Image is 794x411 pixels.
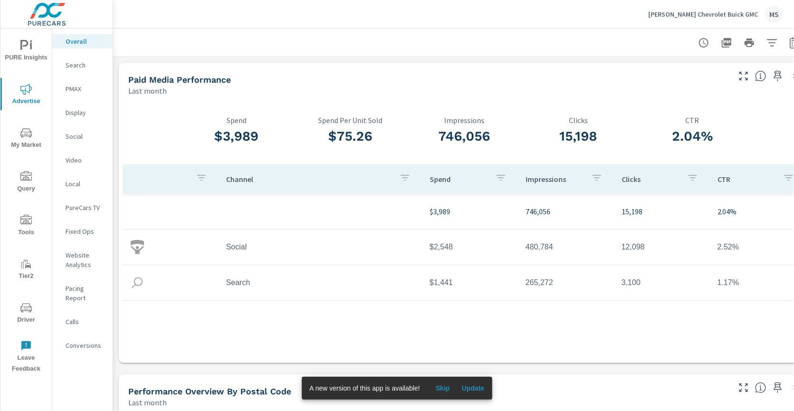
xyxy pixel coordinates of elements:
p: Local [66,179,105,189]
p: Display [66,108,105,117]
td: $2,548 [422,235,518,259]
p: 746,056 [526,206,606,217]
p: PureCars TV [66,203,105,212]
p: Fixed Ops [66,227,105,236]
h5: Performance Overview By Postal Code [128,386,291,396]
span: Skip [431,384,454,392]
p: [PERSON_NAME] Chevrolet Buick GMC [648,10,758,19]
button: Print Report [740,33,759,52]
p: Clicks [622,174,680,184]
span: Tools [3,215,49,238]
div: PMAX [52,82,113,96]
span: Update [462,384,484,392]
span: PURE Insights [3,40,49,63]
span: Understand performance metrics over the selected time range. [755,70,766,82]
td: 3,100 [614,271,710,295]
span: My Market [3,127,49,151]
p: Social [66,132,105,141]
td: Search [218,271,422,295]
div: Pacing Report [52,281,113,305]
img: icon-social.svg [130,240,144,254]
h3: 746,056 [407,128,521,144]
div: Local [52,177,113,191]
span: Query [3,171,49,194]
p: Spend Per Unit Sold [293,116,407,124]
p: Last month [128,397,167,408]
div: Fixed Ops [52,224,113,239]
img: icon-search.svg [130,276,144,290]
td: Social [218,235,422,259]
button: Update [458,381,488,396]
td: 265,272 [518,271,614,295]
span: A new version of this app is available! [310,384,420,392]
h3: 2.04% [635,128,749,144]
p: CTR [635,116,749,124]
h3: $75.26 [293,128,407,144]
span: Understand performance data by postal code. Individual postal codes can be selected and expanded ... [755,382,766,393]
div: Display [52,105,113,120]
span: Save this to your personalized report [770,68,785,84]
div: PureCars TV [52,201,113,215]
div: Overall [52,34,113,48]
p: Calls [66,317,105,326]
button: "Export Report to PDF" [717,33,736,52]
div: Social [52,129,113,143]
p: Pacing Report [66,284,105,303]
button: Make Fullscreen [736,380,751,395]
p: Website Analytics [66,250,105,269]
p: PMAX [66,84,105,94]
td: 12,098 [614,235,710,259]
div: MS [766,6,783,23]
span: Driver [3,302,49,325]
span: Advertise [3,84,49,107]
td: 480,784 [518,235,614,259]
span: Save this to your personalized report [770,380,785,395]
p: Last month [128,85,167,96]
button: Skip [427,381,458,396]
p: Spend [180,116,293,124]
div: Video [52,153,113,167]
span: Tier2 [3,258,49,282]
p: Overall [66,37,105,46]
p: CTR [718,174,775,184]
div: nav menu [0,29,52,378]
h3: 15,198 [521,128,635,144]
div: Search [52,58,113,72]
div: Conversions [52,338,113,353]
p: Impressions [526,174,584,184]
td: $1,441 [422,271,518,295]
span: Leave Feedback [3,340,49,374]
p: Channel [226,174,392,184]
button: Make Fullscreen [736,68,751,84]
div: Website Analytics [52,248,113,272]
button: Apply Filters [763,33,782,52]
p: 15,198 [622,206,702,217]
p: $3,989 [430,206,510,217]
p: Search [66,60,105,70]
h3: $3,989 [180,128,293,144]
div: Calls [52,315,113,329]
p: Impressions [407,116,521,124]
p: Video [66,155,105,165]
p: Conversions [66,341,105,350]
p: Clicks [521,116,635,124]
h5: Paid Media Performance [128,75,231,85]
p: Spend [430,174,488,184]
